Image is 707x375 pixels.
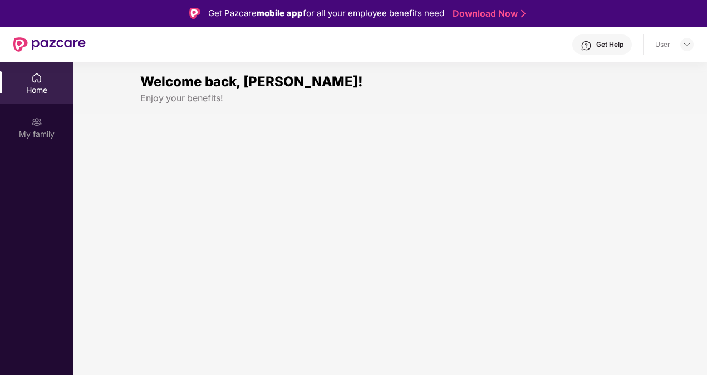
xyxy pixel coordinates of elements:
[140,92,640,104] div: Enjoy your benefits!
[257,8,303,18] strong: mobile app
[453,8,522,19] a: Download Now
[655,40,670,49] div: User
[31,116,42,127] img: svg+xml;base64,PHN2ZyB3aWR0aD0iMjAiIGhlaWdodD0iMjAiIHZpZXdCb3g9IjAgMCAyMCAyMCIgZmlsbD0ibm9uZSIgeG...
[596,40,623,49] div: Get Help
[31,72,42,83] img: svg+xml;base64,PHN2ZyBpZD0iSG9tZSIgeG1sbnM9Imh0dHA6Ly93d3cudzMub3JnLzIwMDAvc3ZnIiB3aWR0aD0iMjAiIG...
[13,37,86,52] img: New Pazcare Logo
[683,40,691,49] img: svg+xml;base64,PHN2ZyBpZD0iRHJvcGRvd24tMzJ4MzIiIHhtbG5zPSJodHRwOi8vd3d3LnczLm9yZy8yMDAwL3N2ZyIgd2...
[521,8,526,19] img: Stroke
[581,40,592,51] img: svg+xml;base64,PHN2ZyBpZD0iSGVscC0zMngzMiIgeG1sbnM9Imh0dHA6Ly93d3cudzMub3JnLzIwMDAvc3ZnIiB3aWR0aD...
[189,8,200,19] img: Logo
[140,73,363,90] span: Welcome back, [PERSON_NAME]!
[208,7,444,20] div: Get Pazcare for all your employee benefits need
